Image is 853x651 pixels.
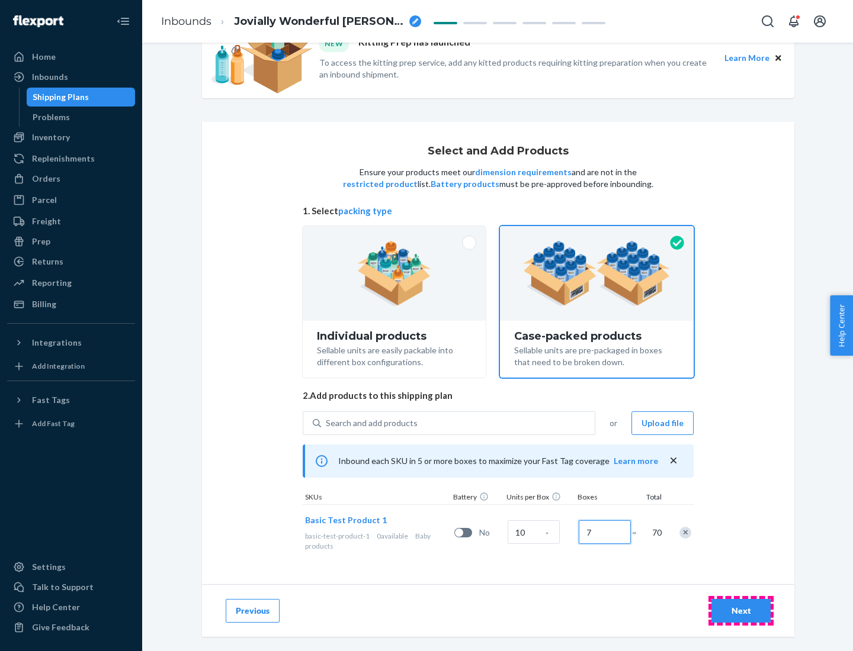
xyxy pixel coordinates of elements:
[33,91,89,103] div: Shipping Plans
[338,205,392,217] button: packing type
[7,191,135,210] a: Parcel
[305,531,450,551] div: Baby products
[808,9,832,33] button: Open account menu
[428,146,569,157] h1: Select and Add Products
[508,520,560,544] input: Case Quantity
[679,527,691,539] div: Remove Item
[32,601,80,613] div: Help Center
[7,47,135,66] a: Home
[32,215,61,227] div: Freight
[32,277,72,289] div: Reporting
[32,298,56,310] div: Billing
[152,4,431,39] ol: breadcrumbs
[32,256,63,268] div: Returns
[650,527,662,539] span: 70
[161,15,211,28] a: Inbounds
[32,153,95,165] div: Replenishments
[514,342,679,368] div: Sellable units are pre-packaged in boxes that need to be broken down.
[756,9,780,33] button: Open Search Box
[7,618,135,637] button: Give Feedback
[7,295,135,314] a: Billing
[32,71,68,83] div: Inbounds
[7,232,135,251] a: Prep
[303,492,451,504] div: SKUs
[303,389,694,402] span: 2. Add products to this shipping plan
[634,492,664,504] div: Total
[7,578,135,597] a: Talk to Support
[317,342,472,368] div: Sellable units are easily packable into different box configurations.
[32,361,85,371] div: Add Integration
[575,492,634,504] div: Boxes
[614,455,658,467] button: Learn more
[523,241,671,306] img: case-pack.59cecea509d18c883b923b81aeac6d0b.png
[668,455,679,467] button: close
[7,273,135,292] a: Reporting
[317,330,472,342] div: Individual products
[32,621,89,633] div: Give Feedback
[32,418,75,428] div: Add Fast Tag
[782,9,806,33] button: Open notifications
[343,178,418,190] button: restricted product
[431,178,499,190] button: Battery products
[830,295,853,356] button: Help Center
[514,330,679,342] div: Case-packed products
[32,173,60,185] div: Orders
[631,411,694,435] button: Upload file
[27,108,136,127] a: Problems
[32,131,70,143] div: Inventory
[326,417,418,429] div: Search and add products
[7,333,135,352] button: Integrations
[32,337,82,349] div: Integrations
[7,357,135,376] a: Add Integration
[13,15,63,27] img: Flexport logo
[319,57,714,80] p: To access the kitting prep service, add any kitted products requiring kitting preparation when yo...
[305,514,387,526] button: Basic Test Product 1
[724,51,769,65] button: Learn More
[234,14,405,30] span: Jovially Wonderful Molly
[226,599,280,623] button: Previous
[610,417,617,429] span: or
[7,169,135,188] a: Orders
[721,605,761,617] div: Next
[357,241,431,306] img: individual-pack.facf35554cb0f1810c75b2bd6df2d64e.png
[303,205,694,217] span: 1. Select
[632,527,644,539] span: =
[7,128,135,147] a: Inventory
[305,531,370,540] span: basic-test-product-1
[579,520,631,544] input: Number of boxes
[451,492,504,504] div: Battery
[7,598,135,617] a: Help Center
[7,212,135,231] a: Freight
[358,36,470,51] p: Kitting Prep has launched
[111,9,135,33] button: Close Navigation
[504,492,575,504] div: Units per Box
[27,88,136,107] a: Shipping Plans
[32,394,70,406] div: Fast Tags
[475,166,572,178] button: dimension requirements
[342,166,655,190] p: Ensure your products meet our and are not in the list. must be pre-approved before inbounding.
[32,581,94,593] div: Talk to Support
[33,111,70,123] div: Problems
[7,414,135,433] a: Add Fast Tag
[479,527,503,539] span: No
[32,194,57,206] div: Parcel
[7,149,135,168] a: Replenishments
[7,557,135,576] a: Settings
[7,391,135,410] button: Fast Tags
[305,515,387,525] span: Basic Test Product 1
[377,531,408,540] span: 0 available
[32,51,56,63] div: Home
[32,236,50,247] div: Prep
[711,599,771,623] button: Next
[7,67,135,86] a: Inbounds
[32,561,66,573] div: Settings
[303,444,694,478] div: Inbound each SKU in 5 or more boxes to maximize your Fast Tag coverage
[319,36,349,51] div: NEW
[7,252,135,271] a: Returns
[772,51,785,65] button: Close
